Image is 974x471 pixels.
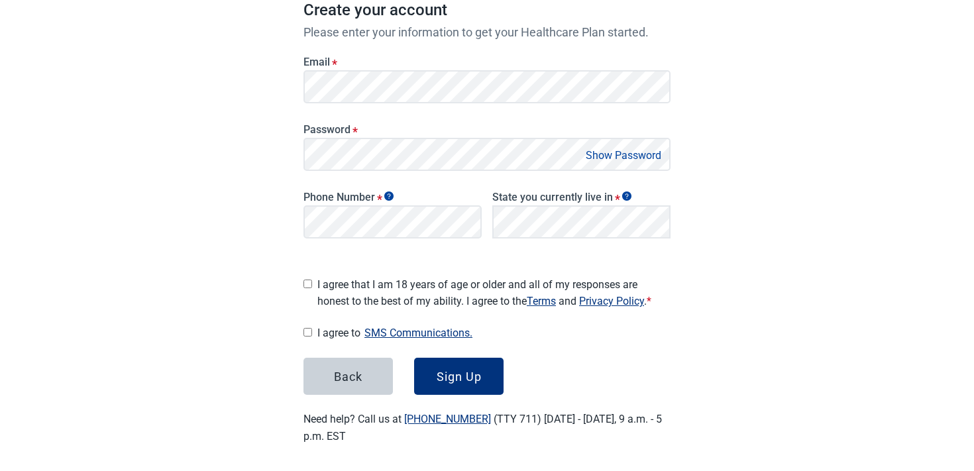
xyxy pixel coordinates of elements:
[317,324,671,342] span: I agree to
[303,191,482,203] label: Phone Number
[622,191,631,201] span: Show tooltip
[437,370,482,383] div: Sign Up
[527,295,556,307] a: Read our Terms of Service
[303,23,671,41] p: Please enter your information to get your Healthcare Plan started.
[303,358,393,395] button: Back
[384,191,394,201] span: Show tooltip
[582,146,665,164] button: Show Password
[492,191,671,203] label: State you currently live in
[579,295,644,307] a: Read our Privacy Policy
[303,56,671,68] label: Email
[303,123,671,136] label: Password
[360,324,476,342] button: Show SMS communications details
[317,276,671,309] span: I agree that I am 18 years of age or older and all of my responses are honest to the best of my a...
[414,358,504,395] button: Sign Up
[303,413,662,442] label: Need help? Call us at (TTY 711) [DATE] - [DATE], 9 a.m. - 5 p.m. EST
[404,413,491,425] a: [PHONE_NUMBER]
[334,370,362,383] div: Back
